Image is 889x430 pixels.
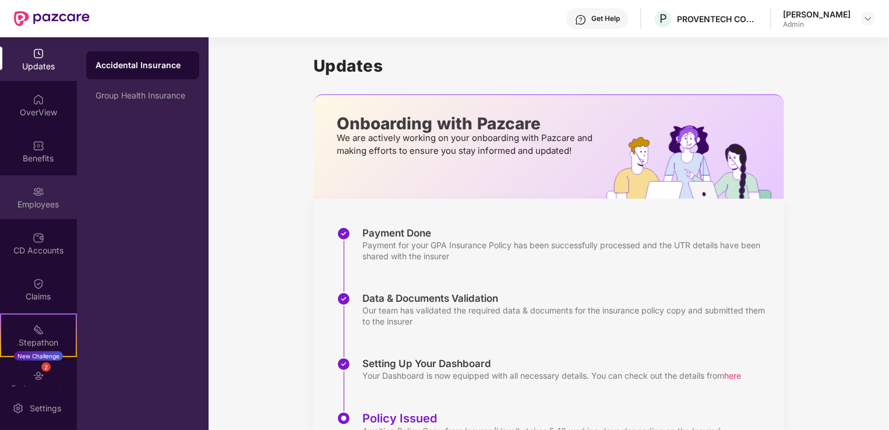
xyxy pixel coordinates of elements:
[783,20,851,29] div: Admin
[362,292,772,305] div: Data & Documents Validation
[41,362,51,372] div: 2
[783,9,851,20] div: [PERSON_NAME]
[362,370,741,381] div: Your Dashboard is now equipped with all necessary details. You can check out the details from
[659,12,667,26] span: P
[33,370,44,382] img: svg+xml;base64,PHN2ZyBpZD0iRW5kb3JzZW1lbnRzIiB4bWxucz0iaHR0cDovL3d3dy53My5vcmcvMjAwMC9zdmciIHdpZH...
[362,411,721,425] div: Policy Issued
[337,411,351,425] img: svg+xml;base64,PHN2ZyBpZD0iU3RlcC1BY3RpdmUtMzJ4MzIiIHhtbG5zPSJodHRwOi8vd3d3LnczLm9yZy8yMDAwL3N2Zy...
[575,14,587,26] img: svg+xml;base64,PHN2ZyBpZD0iSGVscC0zMngzMiIgeG1sbnM9Imh0dHA6Ly93d3cudzMub3JnLzIwMDAvc3ZnIiB3aWR0aD...
[606,125,784,199] img: hrOnboarding
[362,239,772,262] div: Payment for your GPA Insurance Policy has been successfully processed and the UTR details have be...
[337,292,351,306] img: svg+xml;base64,PHN2ZyBpZD0iU3RlcC1Eb25lLTMyeDMyIiB4bWxucz0iaHR0cDovL3d3dy53My5vcmcvMjAwMC9zdmciIH...
[591,14,620,23] div: Get Help
[96,91,190,100] div: Group Health Insurance
[33,232,44,244] img: svg+xml;base64,PHN2ZyBpZD0iQ0RfQWNjb3VudHMiIGRhdGEtbmFtZT0iQ0QgQWNjb3VudHMiIHhtbG5zPSJodHRwOi8vd3...
[33,48,44,59] img: svg+xml;base64,PHN2ZyBpZD0iVXBkYXRlZCIgeG1sbnM9Imh0dHA6Ly93d3cudzMub3JnLzIwMDAvc3ZnIiB3aWR0aD0iMj...
[337,132,596,157] p: We are actively working on your onboarding with Pazcare and making efforts to ensure you stay inf...
[33,324,44,336] img: svg+xml;base64,PHN2ZyB4bWxucz0iaHR0cDovL3d3dy53My5vcmcvMjAwMC9zdmciIHdpZHRoPSIyMSIgaGVpZ2h0PSIyMC...
[33,278,44,290] img: svg+xml;base64,PHN2ZyBpZD0iQ2xhaW0iIHhtbG5zPSJodHRwOi8vd3d3LnczLm9yZy8yMDAwL3N2ZyIgd2lkdGg9IjIwIi...
[26,403,65,414] div: Settings
[677,13,759,24] div: PROVENTECH CONSULTING PRIVATE LIMITED
[12,403,24,414] img: svg+xml;base64,PHN2ZyBpZD0iU2V0dGluZy0yMHgyMCIgeG1sbnM9Imh0dHA6Ly93d3cudzMub3JnLzIwMDAvc3ZnIiB3aW...
[14,11,90,26] img: New Pazcare Logo
[724,371,741,380] span: here
[863,14,873,23] img: svg+xml;base64,PHN2ZyBpZD0iRHJvcGRvd24tMzJ4MzIiIHhtbG5zPSJodHRwOi8vd3d3LnczLm9yZy8yMDAwL3N2ZyIgd2...
[33,140,44,151] img: svg+xml;base64,PHN2ZyBpZD0iQmVuZWZpdHMiIHhtbG5zPSJodHRwOi8vd3d3LnczLm9yZy8yMDAwL3N2ZyIgd2lkdGg9Ij...
[33,186,44,198] img: svg+xml;base64,PHN2ZyBpZD0iRW1wbG95ZWVzIiB4bWxucz0iaHR0cDovL3d3dy53My5vcmcvMjAwMC9zdmciIHdpZHRoPS...
[1,337,76,348] div: Stepathon
[337,227,351,241] img: svg+xml;base64,PHN2ZyBpZD0iU3RlcC1Eb25lLTMyeDMyIiB4bWxucz0iaHR0cDovL3d3dy53My5vcmcvMjAwMC9zdmciIH...
[313,56,784,76] h1: Updates
[337,118,596,129] p: Onboarding with Pazcare
[362,227,772,239] div: Payment Done
[337,357,351,371] img: svg+xml;base64,PHN2ZyBpZD0iU3RlcC1Eb25lLTMyeDMyIiB4bWxucz0iaHR0cDovL3d3dy53My5vcmcvMjAwMC9zdmciIH...
[362,357,741,370] div: Setting Up Your Dashboard
[33,94,44,105] img: svg+xml;base64,PHN2ZyBpZD0iSG9tZSIgeG1sbnM9Imh0dHA6Ly93d3cudzMub3JnLzIwMDAvc3ZnIiB3aWR0aD0iMjAiIG...
[96,59,190,71] div: Accidental Insurance
[362,305,772,327] div: Our team has validated the required data & documents for the insurance policy copy and submitted ...
[14,351,63,361] div: New Challenge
